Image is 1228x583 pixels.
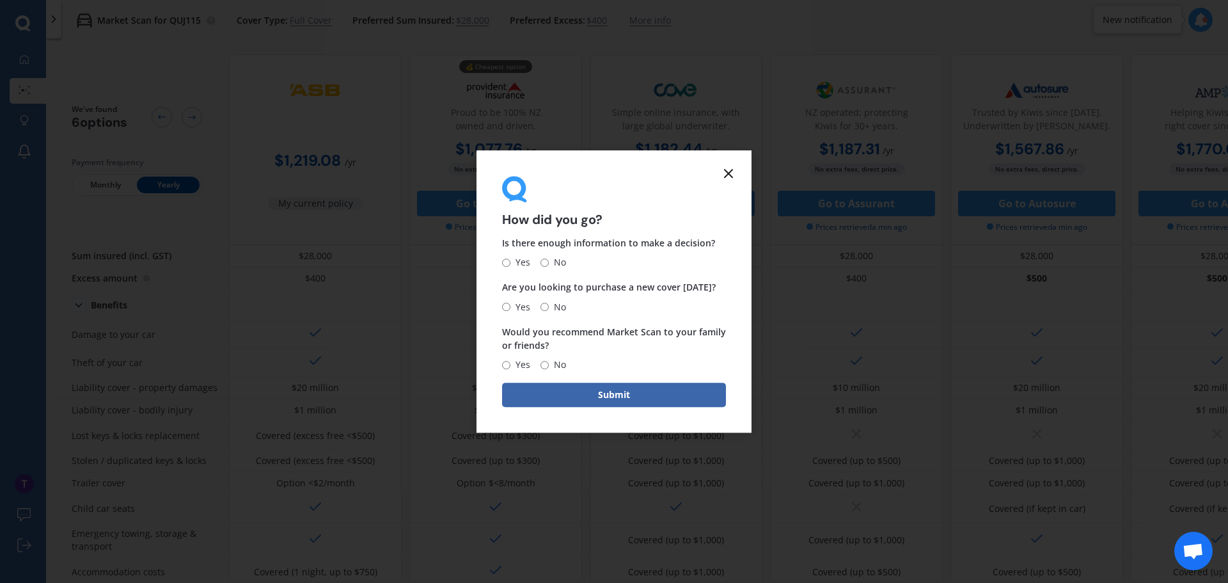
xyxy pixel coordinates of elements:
button: Submit [502,383,726,407]
span: Is there enough information to make a decision? [502,237,715,250]
span: Yes [510,255,530,271]
span: No [549,255,566,271]
span: No [549,357,566,372]
input: No [540,361,549,369]
span: Yes [510,357,530,372]
span: Yes [510,299,530,315]
span: Are you looking to purchase a new cover [DATE]? [502,282,716,294]
span: No [549,299,566,315]
input: No [540,259,549,267]
input: Yes [502,303,510,311]
input: Yes [502,259,510,267]
span: Would you recommend Market Scan to your family or friends? [502,326,726,351]
a: Open chat [1174,532,1213,570]
div: How did you go? [502,176,726,227]
input: Yes [502,361,510,369]
input: No [540,303,549,311]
